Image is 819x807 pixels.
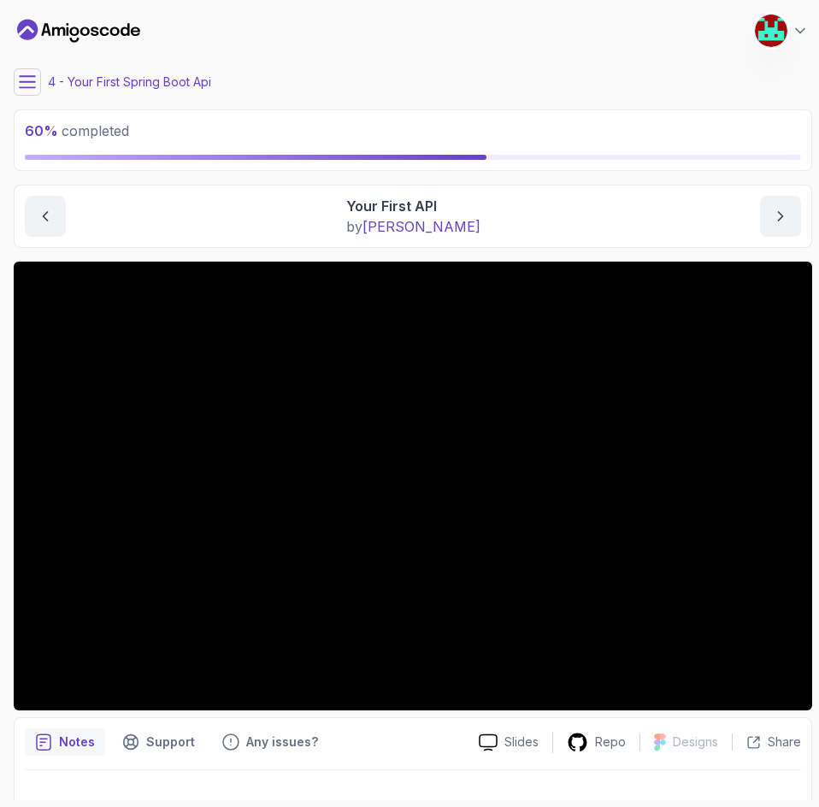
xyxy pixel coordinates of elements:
[553,732,639,753] a: Repo
[25,196,66,237] button: previous content
[14,262,812,710] iframe: 1 - Your First API
[504,733,539,751] p: Slides
[112,728,205,756] button: Support button
[346,216,480,237] p: by
[754,14,809,48] button: user profile image
[48,74,211,91] p: 4 - Your First Spring Boot Api
[146,733,195,751] p: Support
[25,122,58,139] span: 60 %
[465,733,552,751] a: Slides
[760,196,801,237] button: next content
[595,733,626,751] p: Repo
[17,17,140,44] a: Dashboard
[212,728,328,756] button: Feedback button
[25,122,129,139] span: completed
[768,733,801,751] p: Share
[59,733,95,751] p: Notes
[755,15,787,47] img: user profile image
[732,733,801,751] button: Share
[25,728,105,756] button: notes button
[246,733,318,751] p: Any issues?
[673,733,718,751] p: Designs
[362,218,480,235] span: [PERSON_NAME]
[346,196,480,216] p: Your First API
